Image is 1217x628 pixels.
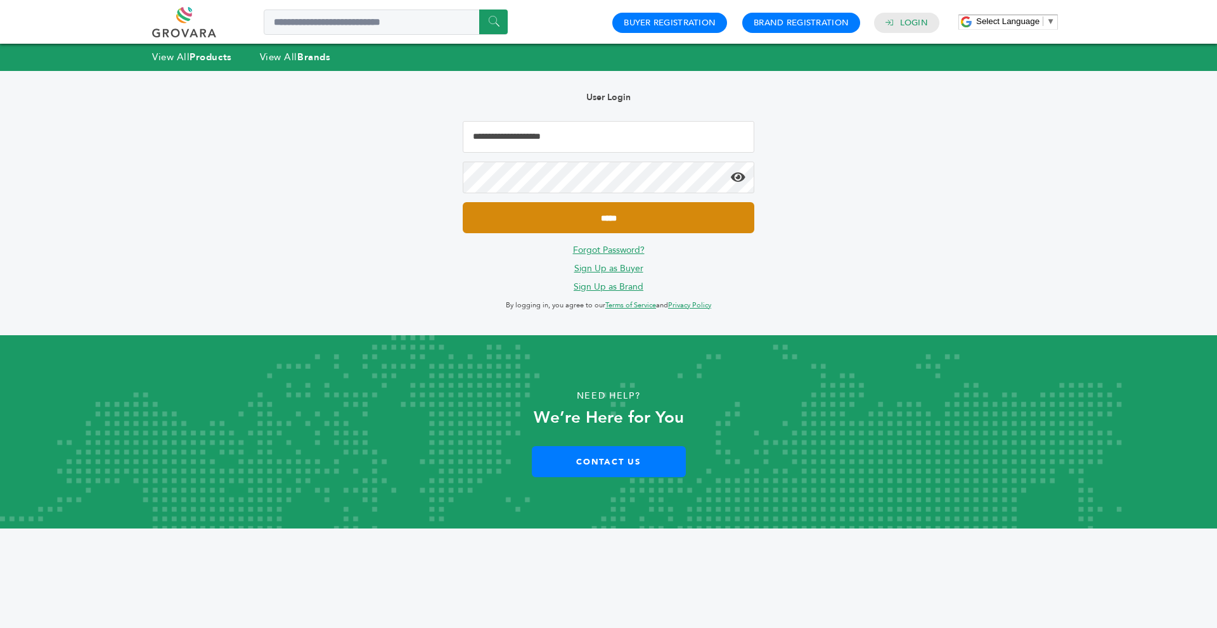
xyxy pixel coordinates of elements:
[297,51,330,63] strong: Brands
[586,91,631,103] b: User Login
[463,121,754,153] input: Email Address
[152,51,232,63] a: View AllProducts
[976,16,1040,26] span: Select Language
[754,17,849,29] a: Brand Registration
[463,162,754,193] input: Password
[532,446,686,477] a: Contact Us
[534,406,684,429] strong: We’re Here for You
[260,51,331,63] a: View AllBrands
[1046,16,1055,26] span: ▼
[574,262,643,274] a: Sign Up as Buyer
[668,300,711,310] a: Privacy Policy
[190,51,231,63] strong: Products
[61,387,1156,406] p: Need Help?
[573,244,645,256] a: Forgot Password?
[574,281,643,293] a: Sign Up as Brand
[463,298,754,313] p: By logging in, you agree to our and
[624,17,716,29] a: Buyer Registration
[976,16,1055,26] a: Select Language​
[605,300,656,310] a: Terms of Service
[900,17,928,29] a: Login
[264,10,508,35] input: Search a product or brand...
